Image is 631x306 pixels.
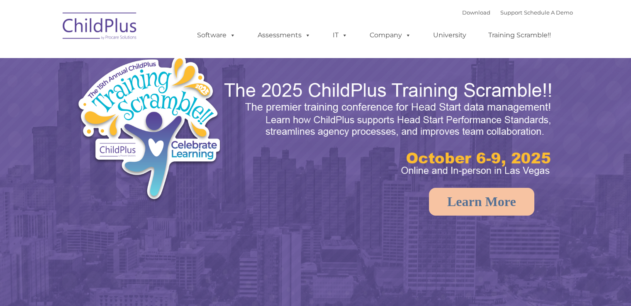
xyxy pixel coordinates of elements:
[524,9,573,16] a: Schedule A Demo
[361,27,419,44] a: Company
[480,27,559,44] a: Training Scramble!!
[189,27,244,44] a: Software
[429,188,534,216] a: Learn More
[462,9,573,16] font: |
[249,27,319,44] a: Assessments
[58,7,141,48] img: ChildPlus by Procare Solutions
[324,27,356,44] a: IT
[425,27,475,44] a: University
[462,9,490,16] a: Download
[500,9,522,16] a: Support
